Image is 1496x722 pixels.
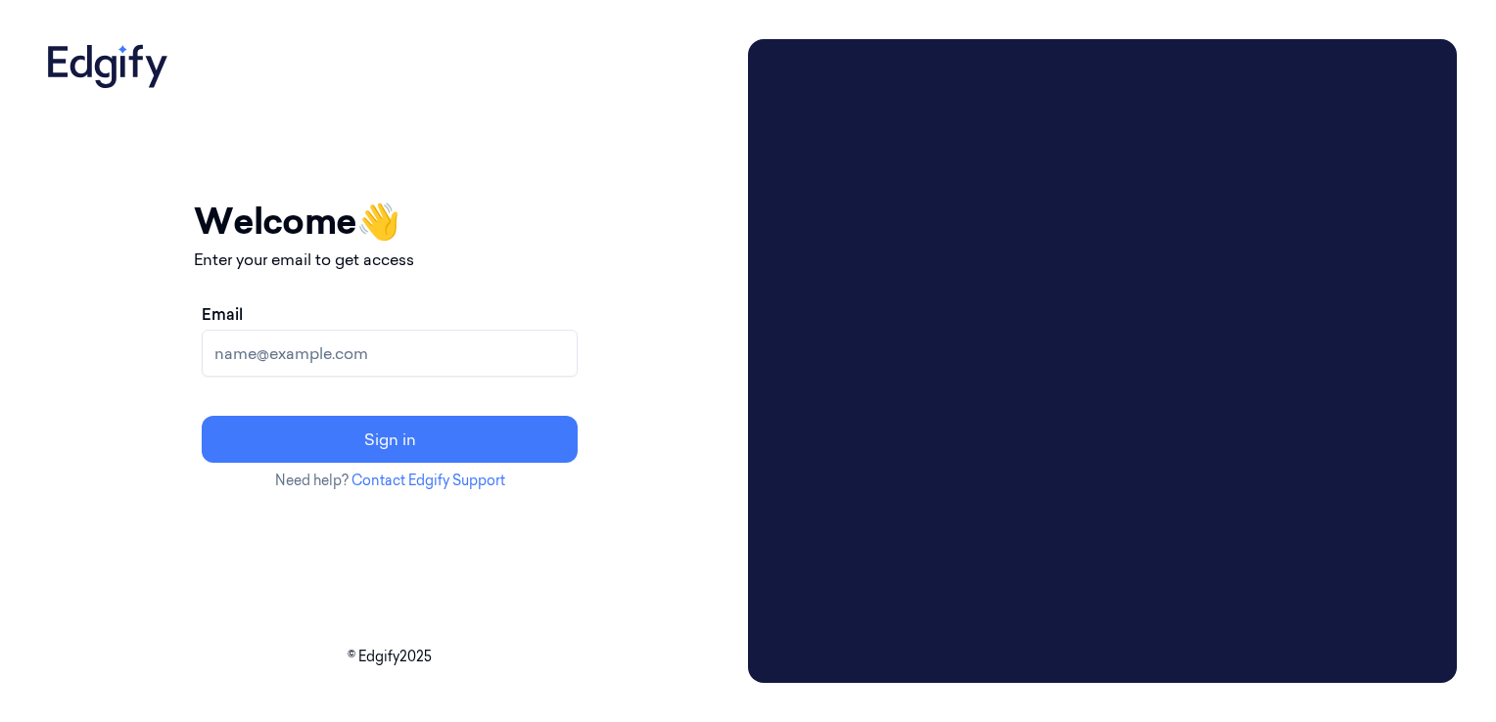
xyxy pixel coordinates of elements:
[202,302,243,326] label: Email
[194,471,585,491] p: Need help?
[202,416,578,463] button: Sign in
[39,647,740,667] p: © Edgify 2025
[351,472,505,489] a: Contact Edgify Support
[194,248,585,271] p: Enter your email to get access
[194,195,585,248] h1: Welcome 👋
[202,330,578,377] input: name@example.com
